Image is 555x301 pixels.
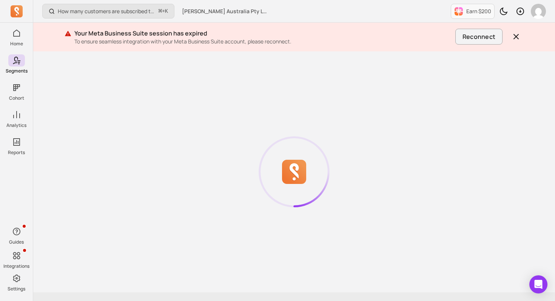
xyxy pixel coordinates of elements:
[8,224,25,247] button: Guides
[159,7,168,15] span: +
[466,8,491,15] p: Earn $200
[58,8,156,15] p: How many customers are subscribed to my email list?
[529,275,547,293] div: Open Intercom Messenger
[9,95,24,101] p: Cohort
[455,29,503,45] button: Reconnect
[8,286,25,292] p: Settings
[10,41,23,47] p: Home
[531,4,546,19] img: avatar
[496,4,511,19] button: Toggle dark mode
[177,5,272,18] button: [PERSON_NAME] Australia Pty Ltd
[9,239,24,245] p: Guides
[451,4,495,19] button: Earn $200
[6,122,26,128] p: Analytics
[42,4,174,19] button: How many customers are subscribed to my email list?⌘+K
[165,8,168,14] kbd: K
[158,7,162,16] kbd: ⌘
[74,38,452,45] p: To ensure seamless integration with your Meta Business Suite account, please reconnect.
[3,263,29,269] p: Integrations
[8,150,25,156] p: Reports
[74,29,452,38] p: Your Meta Business Suite session has expired
[182,8,267,15] span: [PERSON_NAME] Australia Pty Ltd
[6,68,28,74] p: Segments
